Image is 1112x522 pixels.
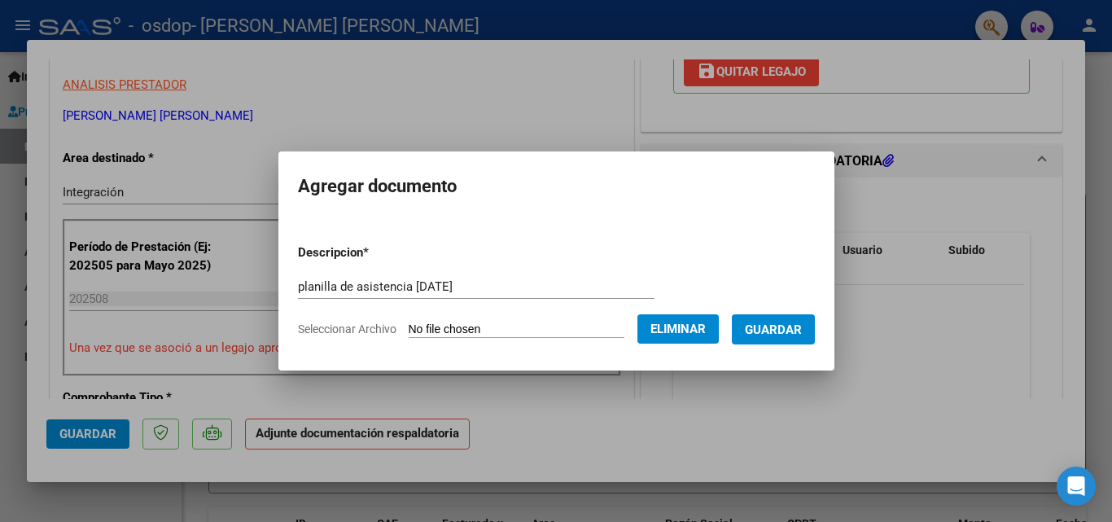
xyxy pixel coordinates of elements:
p: Descripcion [298,243,453,262]
div: Open Intercom Messenger [1057,467,1096,506]
button: Guardar [732,314,815,344]
span: Eliminar [650,322,706,336]
span: Guardar [745,322,802,337]
h2: Agregar documento [298,171,815,202]
button: Eliminar [637,314,719,344]
span: Seleccionar Archivo [298,322,396,336]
